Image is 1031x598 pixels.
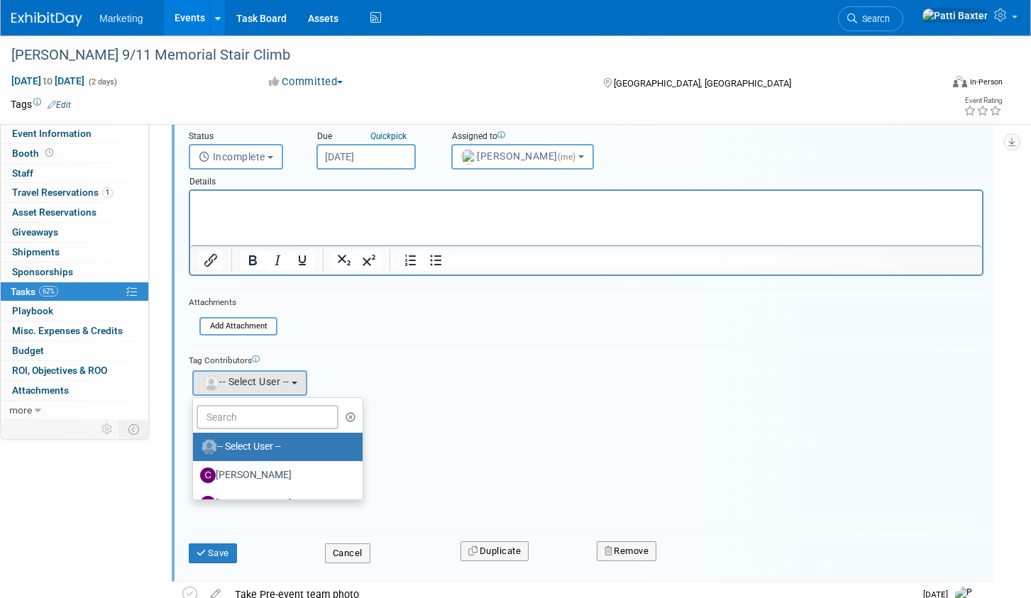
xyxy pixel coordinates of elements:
[11,286,58,297] span: Tasks
[41,75,55,87] span: to
[12,246,60,258] span: Shipments
[1,203,148,222] a: Asset Reservations
[838,6,903,31] a: Search
[325,543,370,563] button: Cancel
[597,541,657,561] button: Remove
[368,131,409,142] a: Quickpick
[189,352,983,367] div: Tag Contributors
[12,206,97,218] span: Asset Reservations
[12,226,58,238] span: Giveaways
[202,439,217,455] img: Unassigned-User-Icon.png
[451,144,594,170] button: [PERSON_NAME](me)
[855,74,1003,95] div: Event Format
[1,301,148,321] a: Playbook
[316,131,430,144] div: Due
[12,148,56,159] span: Booth
[1,341,148,360] a: Budget
[189,170,983,189] div: Details
[199,151,265,162] span: Incomplete
[12,305,53,316] span: Playbook
[1,124,148,143] a: Event Information
[192,370,307,396] button: -- Select User --
[461,150,578,162] span: [PERSON_NAME]
[120,420,149,438] td: Toggle Event Tabs
[200,464,348,487] label: [PERSON_NAME]
[12,365,107,376] span: ROI, Objectives & ROO
[95,420,120,438] td: Personalize Event Tab Strip
[43,148,56,158] span: Booth not reserved yet
[241,250,265,270] button: Bold
[399,250,423,270] button: Numbered list
[922,8,988,23] img: Patti Baxter
[189,131,295,144] div: Status
[202,376,290,387] span: -- Select User --
[6,43,918,68] div: [PERSON_NAME] 9/11 Memorial Stair Climb
[9,404,32,416] span: more
[197,405,338,429] input: Search
[964,97,1002,104] div: Event Rating
[332,250,356,270] button: Subscript
[290,250,314,270] button: Underline
[87,77,117,87] span: (2 days)
[1,262,148,282] a: Sponsorships
[1,321,148,340] a: Misc. Expenses & Credits
[200,492,348,515] label: [PERSON_NAME]
[12,384,69,396] span: Attachments
[558,152,576,162] span: (me)
[969,77,1003,87] div: In-Person
[1,243,148,262] a: Shipments
[12,128,92,139] span: Event Information
[11,74,85,87] span: [DATE] [DATE]
[39,286,58,297] span: 62%
[1,164,148,183] a: Staff
[614,78,791,89] span: [GEOGRAPHIC_DATA], [GEOGRAPHIC_DATA]
[424,250,448,270] button: Bullet list
[1,401,148,420] a: more
[461,541,529,561] button: Duplicate
[264,74,348,89] button: Committed
[357,250,381,270] button: Superscript
[200,496,216,511] img: D.jpg
[12,325,123,336] span: Misc. Expenses & Credits
[190,191,982,245] iframe: Rich Text Area
[857,13,890,24] span: Search
[48,100,71,110] a: Edit
[1,361,148,380] a: ROI, Objectives & ROO
[1,183,148,202] a: Travel Reservations1
[189,144,283,170] button: Incomplete
[189,297,277,309] div: Attachments
[200,436,348,458] label: -- Select User --
[12,266,73,277] span: Sponsorships
[1,282,148,301] a: Tasks62%
[12,167,33,179] span: Staff
[200,467,216,483] img: C.jpg
[12,187,113,198] span: Travel Reservations
[1,223,148,242] a: Giveaways
[11,12,82,26] img: ExhibitDay
[189,543,237,563] button: Save
[99,13,143,24] span: Marketing
[451,131,634,144] div: Assigned to
[370,131,391,141] i: Quick
[102,187,113,198] span: 1
[11,97,71,111] td: Tags
[12,345,44,356] span: Budget
[316,144,416,170] input: Due Date
[265,250,290,270] button: Italic
[199,250,223,270] button: Insert/edit link
[953,76,967,87] img: Format-Inperson.png
[1,144,148,163] a: Booth
[1,381,148,400] a: Attachments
